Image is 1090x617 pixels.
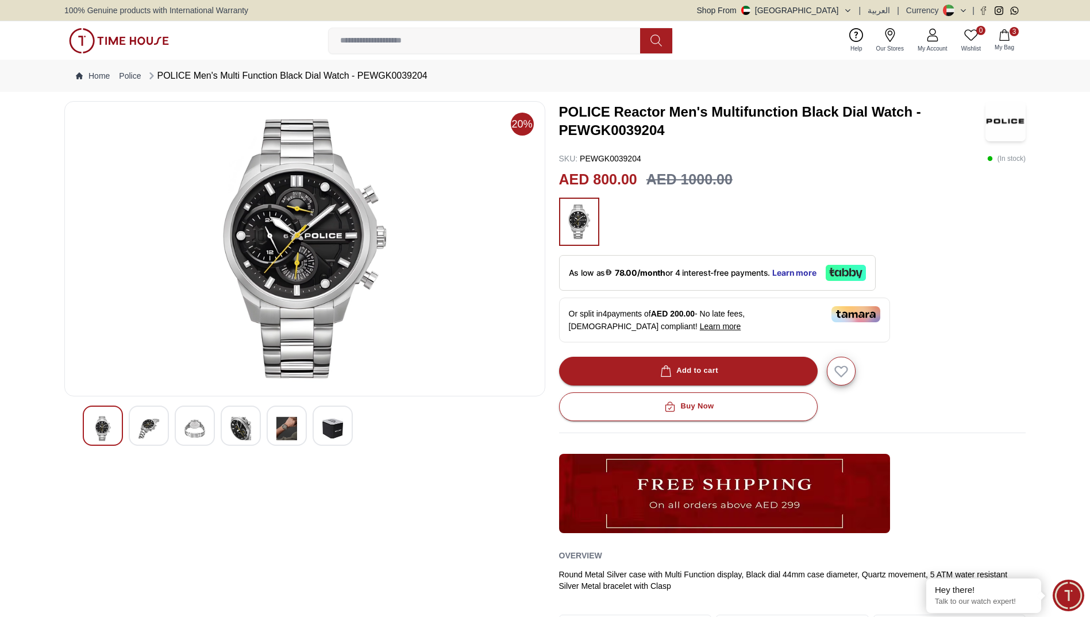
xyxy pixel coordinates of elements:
a: Home [76,70,110,82]
img: United Arab Emirates [741,6,750,15]
button: 3My Bag [988,27,1021,54]
button: Buy Now [559,392,818,421]
div: Add to cart [658,364,718,377]
span: | [859,5,861,16]
img: POLICE Men's Multi Function Black Dial Watch - PEWGK0039204 [230,415,251,442]
img: POLICE Reactor Men's Multifunction Black Dial Watch - PEWGK0039204 [985,101,1026,141]
span: My Bag [990,43,1019,52]
button: العربية [868,5,890,16]
img: POLICE Men's Multi Function Black Dial Watch - PEWGK0039204 [93,415,113,442]
a: Police [119,70,141,82]
span: | [972,5,975,16]
img: POLICE Men's Multi Function Black Dial Watch - PEWGK0039204 [138,415,159,442]
button: Add to cart [559,357,818,385]
div: Currency [906,5,943,16]
a: 0Wishlist [954,26,988,55]
img: ... [565,203,594,240]
p: ( In stock ) [987,153,1026,164]
span: 3 [1010,27,1019,36]
a: Whatsapp [1010,6,1019,15]
div: POLICE Men's Multi Function Black Dial Watch - PEWGK0039204 [146,69,427,83]
a: Our Stores [869,26,911,55]
h3: AED 1000.00 [646,169,733,191]
img: POLICE Men's Multi Function Black Dial Watch - PEWGK0039204 [184,415,205,442]
span: Our Stores [872,44,908,53]
div: Hey there! [935,584,1033,596]
span: Wishlist [957,44,985,53]
span: SKU : [559,154,578,163]
div: Or split in 4 payments of - No late fees, [DEMOGRAPHIC_DATA] compliant! [559,298,890,342]
span: Learn more [700,322,741,331]
span: Help [846,44,867,53]
img: ... [559,454,890,533]
button: Shop From[GEOGRAPHIC_DATA] [697,5,852,16]
h2: AED 800.00 [559,169,637,191]
h3: POLICE Reactor Men's Multifunction Black Dial Watch - PEWGK0039204 [559,103,986,140]
span: My Account [913,44,952,53]
h2: Overview [559,547,602,564]
a: Instagram [995,6,1003,15]
span: | [897,5,899,16]
span: 100% Genuine products with International Warranty [64,5,248,16]
div: Buy Now [662,400,714,413]
p: PEWGK0039204 [559,153,641,164]
div: Chat Widget [1053,580,1084,611]
img: POLICE Men's Multi Function Black Dial Watch - PEWGK0039204 [322,415,343,442]
div: Round Metal Silver case with Multi Function display, Black dial 44mm case diameter, Quartz moveme... [559,569,1026,592]
p: Talk to our watch expert! [935,597,1033,607]
nav: Breadcrumb [64,60,1026,92]
img: Tamara [831,306,880,322]
a: Help [844,26,869,55]
a: Facebook [979,6,988,15]
span: 20% [511,113,534,136]
img: ... [69,28,169,53]
img: POLICE Men's Multi Function Black Dial Watch - PEWGK0039204 [74,111,536,387]
span: AED 200.00 [651,309,695,318]
span: 0 [976,26,985,35]
img: POLICE Men's Multi Function Black Dial Watch - PEWGK0039204 [276,415,297,442]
